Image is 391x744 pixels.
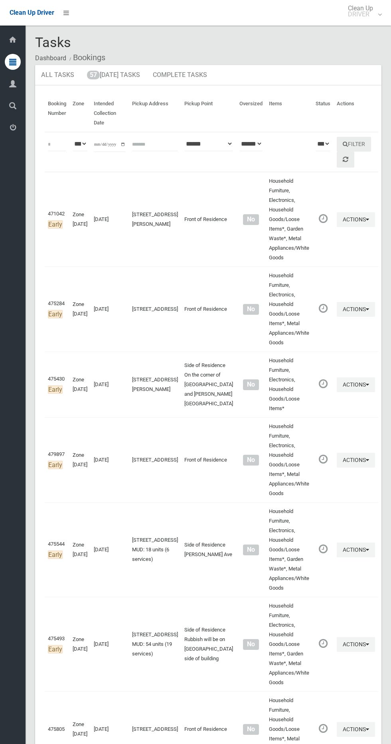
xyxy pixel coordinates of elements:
[266,597,312,692] td: Household Furniture, Electronics, Household Goods/Loose Items*, Garden Waste*, Metal Appliances/W...
[69,503,91,597] td: Zone [DATE]
[147,65,213,86] a: Complete Tasks
[129,418,181,503] td: [STREET_ADDRESS]
[337,212,375,227] button: Actions
[239,547,263,553] h4: Normal sized
[239,306,263,313] h4: Normal sized
[10,7,54,19] a: Clean Up Driver
[45,267,69,352] td: 475284
[129,172,181,267] td: [STREET_ADDRESS][PERSON_NAME]
[91,352,129,418] td: [DATE]
[344,5,381,17] span: Clean Up
[266,352,312,418] td: Household Furniture, Electronics, Household Goods/Loose Items*
[337,302,375,317] button: Actions
[91,418,129,503] td: [DATE]
[69,95,91,132] th: Zone
[91,172,129,267] td: [DATE]
[91,503,129,597] td: [DATE]
[129,503,181,597] td: [STREET_ADDRESS] MUD: 18 units (6 services)
[243,455,259,466] span: No
[129,352,181,418] td: [STREET_ADDRESS][PERSON_NAME]
[129,95,181,132] th: Pickup Address
[69,418,91,503] td: Zone [DATE]
[181,503,236,597] td: Side of Residence [PERSON_NAME] Ave
[45,503,69,597] td: 475544
[35,54,66,62] a: Dashboard
[48,645,63,653] span: Early
[337,453,375,468] button: Actions
[48,385,63,394] span: Early
[45,597,69,692] td: 475493
[91,95,129,132] th: Intended Collection Date
[319,638,328,649] i: Booking awaiting collection. Mark as collected or report issues to complete task.
[319,379,328,389] i: Booking awaiting collection. Mark as collected or report issues to complete task.
[91,597,129,692] td: [DATE]
[129,597,181,692] td: [STREET_ADDRESS] MUD: 54 units (19 services)
[334,95,378,132] th: Actions
[181,352,236,418] td: Side of Residence On the corner of [GEOGRAPHIC_DATA] and [PERSON_NAME][GEOGRAPHIC_DATA]
[239,381,263,388] h4: Normal sized
[239,726,263,733] h4: Normal sized
[319,213,328,224] i: Booking awaiting collection. Mark as collected or report issues to complete task.
[87,71,100,79] span: 57
[10,9,54,16] span: Clean Up Driver
[45,352,69,418] td: 475430
[45,172,69,267] td: 471042
[69,597,91,692] td: Zone [DATE]
[243,304,259,315] span: No
[129,267,181,352] td: [STREET_ADDRESS]
[337,543,375,557] button: Actions
[35,34,71,50] span: Tasks
[243,379,259,390] span: No
[45,95,69,132] th: Booking Number
[236,95,266,132] th: Oversized
[48,310,63,318] span: Early
[337,722,375,737] button: Actions
[181,267,236,352] td: Front of Residence
[337,377,375,392] button: Actions
[266,95,312,132] th: Items
[266,172,312,267] td: Household Furniture, Electronics, Household Goods/Loose Items*, Garden Waste*, Metal Appliances/W...
[69,267,91,352] td: Zone [DATE]
[266,418,312,503] td: Household Furniture, Electronics, Household Goods/Loose Items*, Metal Appliances/White Goods
[45,418,69,503] td: 479897
[266,503,312,597] td: Household Furniture, Electronics, Household Goods/Loose Items*, Garden Waste*, Metal Appliances/W...
[69,352,91,418] td: Zone [DATE]
[181,597,236,692] td: Side of Residence Rubbish will be on [GEOGRAPHIC_DATA] side of building
[312,95,334,132] th: Status
[243,724,259,735] span: No
[319,544,328,554] i: Booking awaiting collection. Mark as collected or report issues to complete task.
[48,220,63,229] span: Early
[48,461,63,469] span: Early
[243,545,259,555] span: No
[48,551,63,559] span: Early
[239,457,263,464] h4: Normal sized
[243,639,259,650] span: No
[35,65,80,86] a: All Tasks
[319,303,328,314] i: Booking awaiting collection. Mark as collected or report issues to complete task.
[239,216,263,223] h4: Normal sized
[337,637,375,652] button: Actions
[239,641,263,648] h4: Normal sized
[319,454,328,464] i: Booking awaiting collection. Mark as collected or report issues to complete task.
[69,172,91,267] td: Zone [DATE]
[181,95,236,132] th: Pickup Point
[337,137,371,152] button: Filter
[67,50,105,65] li: Bookings
[181,172,236,267] td: Front of Residence
[181,418,236,503] td: Front of Residence
[319,723,328,734] i: Booking awaiting collection. Mark as collected or report issues to complete task.
[243,214,259,225] span: No
[91,267,129,352] td: [DATE]
[266,267,312,352] td: Household Furniture, Electronics, Household Goods/Loose Items*, Metal Appliances/White Goods
[348,11,373,17] small: DRIVER
[81,65,146,86] a: 57[DATE] Tasks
